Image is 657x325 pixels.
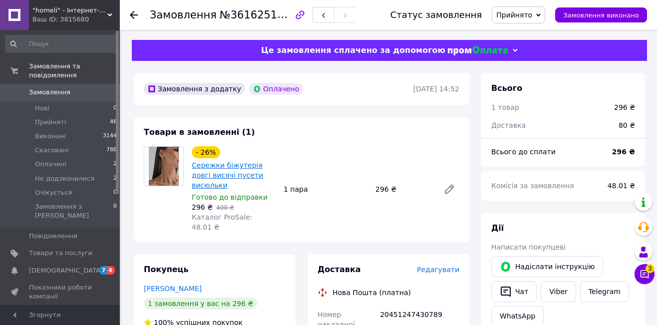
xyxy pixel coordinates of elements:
[491,182,574,190] span: Комісія за замовлення
[330,288,413,298] div: Нова Пошта (платна)
[280,182,371,196] div: 1 пара
[29,62,120,80] span: Замовлення та повідомлення
[106,146,117,155] span: 788
[110,118,117,127] span: 46
[261,45,445,55] span: Це замовлення сплачено за допомогою
[192,146,220,158] div: - 26%
[130,10,138,20] div: Повернутися назад
[35,118,66,127] span: Прийняті
[417,266,459,274] span: Редагувати
[35,188,72,197] span: Очікується
[35,160,66,169] span: Оплачені
[29,88,70,97] span: Замовлення
[150,9,217,21] span: Замовлення
[35,146,69,155] span: Скасовані
[35,132,66,141] span: Виконані
[496,11,532,19] span: Прийнято
[32,15,120,24] div: Ваш ID: 3815680
[103,132,117,141] span: 3144
[113,188,117,197] span: 0
[29,232,77,241] span: Повідомлення
[192,203,213,211] span: 296 ₴
[613,114,641,136] div: 80 ₴
[491,121,526,129] span: Доставка
[107,266,115,275] span: 4
[390,10,482,20] div: Статус замовлення
[149,147,178,186] img: Сережки біжутерія довгі висячі пусети висюльки
[555,7,647,22] button: Замовлення виконано
[580,281,629,302] a: Telegram
[491,256,603,277] button: Надіслати інструкцію
[113,174,117,183] span: 2
[144,265,189,274] span: Покупець
[541,281,576,302] a: Viber
[35,104,49,113] span: Нові
[35,174,94,183] span: Не додзвонилися
[192,193,268,201] span: Готово до відправки
[612,148,635,156] b: 296 ₴
[635,264,655,284] button: Чат з покупцем3
[113,160,117,169] span: 2
[614,102,635,112] div: 296 ₴
[144,285,202,293] a: [PERSON_NAME]
[491,103,519,111] span: 1 товар
[491,223,504,233] span: Дії
[144,127,255,137] span: Товари в замовленні (1)
[413,85,459,93] time: [DATE] 14:52
[192,213,252,231] span: Каталог ProSale: 48.01 ₴
[113,202,117,220] span: 0
[99,266,107,275] span: 7
[448,46,508,55] img: evopay logo
[192,161,263,189] a: Сережки біжутерія довгі висячі пусети висюльки
[646,264,655,273] span: 3
[29,266,103,275] span: [DEMOGRAPHIC_DATA]
[491,243,566,251] span: Написати покупцеві
[563,11,639,19] span: Замовлення виконано
[144,83,245,95] div: Замовлення з додатку
[491,148,556,156] span: Всього до сплати
[249,83,303,95] div: Оплачено
[491,83,522,93] span: Всього
[5,35,118,53] input: Пошук
[29,249,92,258] span: Товари та послуги
[608,182,635,190] span: 48.01 ₴
[371,182,435,196] div: 296 ₴
[35,202,113,220] span: Замовлення з [PERSON_NAME]
[216,204,234,211] span: 400 ₴
[113,104,117,113] span: 0
[439,179,459,199] a: Редагувати
[29,283,92,301] span: Показники роботи компанії
[144,298,257,310] div: 1 замовлення у вас на 296 ₴
[491,281,537,302] button: Чат
[318,265,361,274] span: Доставка
[32,6,107,15] span: "homeli" - Інтернет-магазин
[220,8,291,21] span: №361625102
